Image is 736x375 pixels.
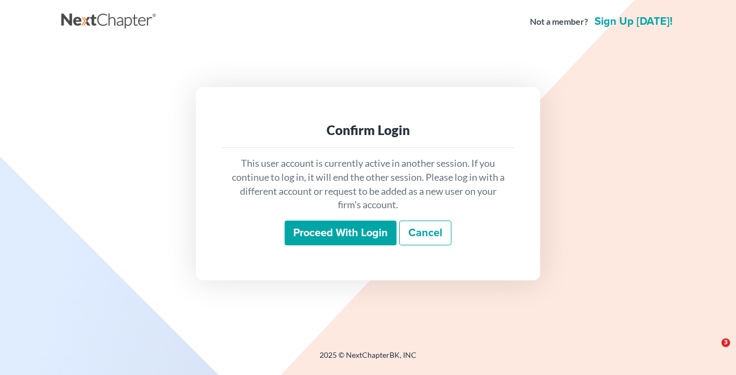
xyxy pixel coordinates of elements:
div: Confirm Login [230,122,506,139]
p: This user account is currently active in another session. If you continue to log in, it will end ... [230,157,506,212]
span: 3 [721,338,730,347]
div: 2025 © NextChapterBK, INC [61,350,675,369]
input: Proceed with login [285,221,397,245]
a: Sign up [DATE]! [592,16,675,27]
strong: Not a member? [530,16,588,28]
iframe: Intercom live chat [699,338,725,364]
a: Cancel [399,221,451,245]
